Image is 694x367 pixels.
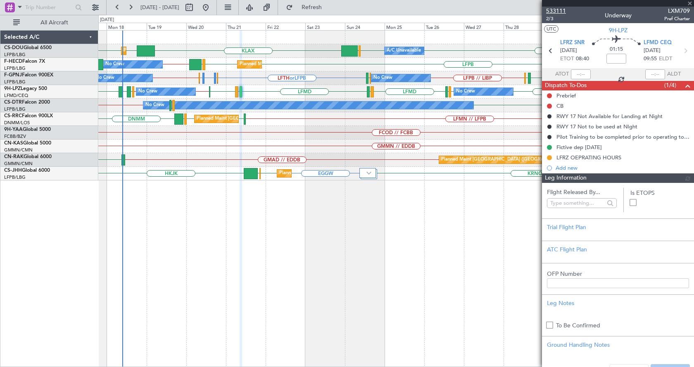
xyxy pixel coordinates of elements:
[4,114,22,118] span: CS-RRC
[4,154,52,159] a: CN-RAKGlobal 6000
[4,100,50,105] a: CS-DTRFalcon 2000
[25,1,73,14] input: Trip Number
[560,47,577,55] span: [DATE]
[4,52,26,58] a: LFPB/LBG
[140,4,179,11] span: [DATE] - [DATE]
[605,11,632,20] div: Underway
[186,23,226,30] div: Wed 20
[105,58,124,71] div: No Crew
[576,55,589,63] span: 08:40
[295,5,329,10] span: Refresh
[546,7,566,15] span: 533111
[147,23,186,30] div: Tue 19
[4,127,23,132] span: 9H-YAA
[282,1,332,14] button: Refresh
[4,141,51,146] a: CN-KASGlobal 5000
[4,59,45,64] a: F-HECDFalcon 7X
[4,120,30,126] a: DNMM/LOS
[556,154,621,161] div: LFRZ OEPRATING HOURS
[279,167,409,180] div: Planned Maint [GEOGRAPHIC_DATA] ([GEOGRAPHIC_DATA])
[664,81,676,90] span: (1/4)
[504,23,543,30] div: Thu 28
[610,45,623,54] span: 01:15
[556,144,602,151] div: Fictive dep [DATE]
[145,99,164,111] div: No Crew
[9,16,90,29] button: All Aircraft
[424,23,464,30] div: Tue 26
[266,23,305,30] div: Fri 22
[4,73,53,78] a: F-GPNJFalcon 900EX
[556,164,690,171] div: Add new
[560,39,585,47] span: LFRZ SNR
[4,114,53,118] a: CS-RRCFalcon 900LX
[4,174,26,180] a: LFPB/LBG
[4,59,22,64] span: F-HECD
[4,106,26,112] a: LFPB/LBG
[456,85,475,98] div: No Crew
[373,72,392,84] div: No Crew
[464,23,504,30] div: Wed 27
[560,55,574,63] span: ETOT
[556,123,637,130] div: RWY 17 Not to be used at NIght
[4,168,22,173] span: CS-JHH
[644,55,657,63] span: 09:55
[4,92,28,99] a: LFMD/CEQ
[4,79,26,85] a: LFPB/LBG
[100,17,114,24] div: [DATE]
[556,133,690,140] div: Pilot Training to be completed prior to operating to LFMD
[345,23,385,30] div: Sun 24
[138,85,157,98] div: No Crew
[4,161,33,167] a: GMMN/CMN
[664,15,690,22] span: Pref Charter
[659,55,672,63] span: ELDT
[4,100,22,105] span: CS-DTR
[4,45,24,50] span: CS-DOU
[609,26,627,35] span: 9H-LPZ
[4,73,22,78] span: F-GPNJ
[556,102,563,109] div: CB
[4,65,26,71] a: LFPB/LBG
[4,147,33,153] a: GMMN/CMN
[21,20,87,26] span: All Aircraft
[226,23,266,30] div: Thu 21
[556,113,663,120] div: RWY 17 Not Available for Landing at Night
[4,127,51,132] a: 9H-YAAGlobal 5000
[4,45,52,50] a: CS-DOUGlobal 6500
[385,23,424,30] div: Mon 25
[4,168,50,173] a: CS-JHHGlobal 6000
[4,133,26,140] a: FCBB/BZV
[197,113,327,125] div: Planned Maint [GEOGRAPHIC_DATA] ([GEOGRAPHIC_DATA])
[387,45,421,57] div: A/C Unavailable
[95,72,114,84] div: No Crew
[644,39,672,47] span: LFMD CEQ
[366,171,371,175] img: arrow-gray.svg
[667,70,681,78] span: ALDT
[441,154,571,166] div: Planned Maint [GEOGRAPHIC_DATA] ([GEOGRAPHIC_DATA])
[664,7,690,15] span: LXM709
[240,58,370,71] div: Planned Maint [GEOGRAPHIC_DATA] ([GEOGRAPHIC_DATA])
[555,70,569,78] span: ATOT
[107,23,146,30] div: Mon 18
[4,86,47,91] a: 9H-LPZLegacy 500
[305,23,345,30] div: Sat 23
[4,141,23,146] span: CN-KAS
[545,81,587,90] span: Dispatch To-Dos
[556,92,576,99] div: Prebrief
[4,86,21,91] span: 9H-LPZ
[644,47,661,55] span: [DATE]
[4,154,24,159] span: CN-RAK
[124,45,254,57] div: Planned Maint [GEOGRAPHIC_DATA] ([GEOGRAPHIC_DATA])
